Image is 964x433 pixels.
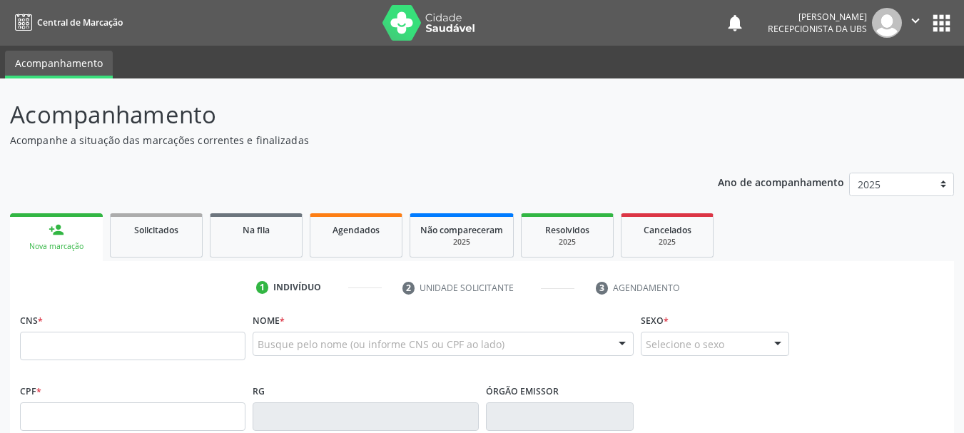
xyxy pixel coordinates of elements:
[49,222,64,238] div: person_add
[37,16,123,29] span: Central de Marcação
[10,97,671,133] p: Acompanhamento
[486,380,559,402] label: Órgão emissor
[256,281,269,294] div: 1
[258,337,504,352] span: Busque pelo nome (ou informe CNS ou CPF ao lado)
[631,237,703,248] div: 2025
[420,224,503,236] span: Não compareceram
[5,51,113,78] a: Acompanhamento
[273,281,321,294] div: Indivíduo
[243,224,270,236] span: Na fila
[644,224,691,236] span: Cancelados
[908,13,923,29] i: 
[929,11,954,36] button: apps
[872,8,902,38] img: img
[333,224,380,236] span: Agendados
[725,13,745,33] button: notifications
[646,337,724,352] span: Selecione o sexo
[253,380,265,402] label: RG
[718,173,844,190] p: Ano de acompanhamento
[420,237,503,248] div: 2025
[20,241,93,252] div: Nova marcação
[10,133,671,148] p: Acompanhe a situação das marcações correntes e finalizadas
[641,310,669,332] label: Sexo
[20,310,43,332] label: CNS
[768,11,867,23] div: [PERSON_NAME]
[134,224,178,236] span: Solicitados
[545,224,589,236] span: Resolvidos
[768,23,867,35] span: Recepcionista da UBS
[253,310,285,332] label: Nome
[902,8,929,38] button: 
[532,237,603,248] div: 2025
[10,11,123,34] a: Central de Marcação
